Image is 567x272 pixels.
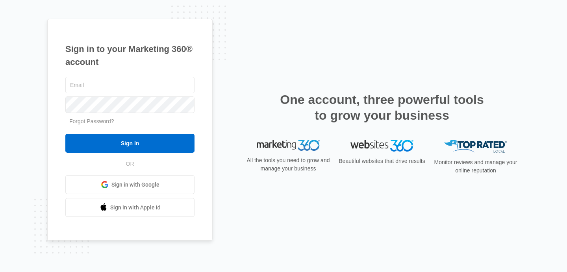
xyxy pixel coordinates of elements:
[69,118,114,124] a: Forgot Password?
[257,140,320,151] img: Marketing 360
[65,134,195,153] input: Sign In
[110,204,161,212] span: Sign in with Apple Id
[444,140,507,153] img: Top Rated Local
[65,77,195,93] input: Email
[278,92,486,123] h2: One account, three powerful tools to grow your business
[65,198,195,217] a: Sign in with Apple Id
[65,43,195,68] h1: Sign in to your Marketing 360® account
[432,158,520,175] p: Monitor reviews and manage your online reputation
[244,156,332,173] p: All the tools you need to grow and manage your business
[65,175,195,194] a: Sign in with Google
[338,157,426,165] p: Beautiful websites that drive results
[111,181,159,189] span: Sign in with Google
[350,140,413,151] img: Websites 360
[120,160,140,168] span: OR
